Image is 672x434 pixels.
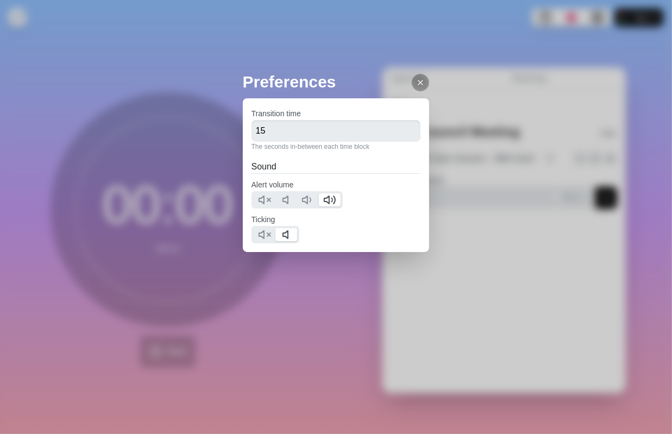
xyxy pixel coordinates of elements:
[252,142,421,152] p: The seconds in-between each time block
[252,109,301,118] label: Transition time
[252,215,275,224] label: Ticking
[243,70,430,94] h2: Preferences
[252,180,294,189] label: Alert volume
[252,160,421,173] h2: Sound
